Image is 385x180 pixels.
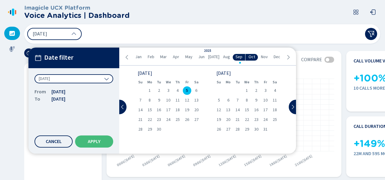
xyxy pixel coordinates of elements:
span: 20 [226,118,230,122]
svg: chevron-left [120,105,125,109]
svg: chevron-down [104,76,109,81]
span: 27 [226,127,230,132]
div: Mon Oct 20 2025 [224,115,233,124]
div: Tue Oct 07 2025 [233,96,242,105]
div: Fri Sep 19 2025 [182,106,192,114]
span: 26 [217,127,221,132]
div: Wed Sep 17 2025 [164,106,173,114]
span: 15 [148,108,152,112]
svg: dashboard-filled [9,30,15,36]
button: [DATE] [27,28,82,40]
div: Sun Sep 07 2025 [136,96,145,105]
span: 30 [157,127,161,132]
span: 7 [236,98,239,102]
div: Tue Sep 16 2025 [154,106,164,114]
div: Sun Oct 05 2025 [214,96,224,105]
svg: calendar [35,54,42,62]
span: 12 [217,108,221,112]
abbr: Sunday [217,80,221,84]
span: 5 [186,88,188,93]
span: 25 [176,118,180,122]
abbr: Thursday [254,80,258,84]
svg: chevron-left [125,55,130,60]
span: 29 [245,127,249,132]
span: 11 [176,98,180,102]
span: 18 [176,108,180,112]
div: Dashboard [4,27,20,40]
div: Sun Oct 12 2025 [214,106,224,114]
span: 2 [255,88,257,93]
span: Nov [261,55,268,59]
span: 4 [274,88,276,93]
span: 12 [185,98,189,102]
span: Sep [235,55,242,59]
span: [DATE] [39,76,50,82]
span: Date filter [44,54,74,62]
span: 30 [254,127,258,132]
abbr: Saturday [273,80,277,84]
span: 8 [149,98,151,102]
span: From [35,88,47,95]
div: Fri Sep 26 2025 [182,115,192,124]
div: Mon Sep 15 2025 [145,106,154,114]
span: 17 [166,108,170,112]
div: Wed Sep 10 2025 [164,96,173,105]
span: 23 [254,118,258,122]
span: 26 [185,118,189,122]
span: 3 [265,88,267,93]
span: 19 [217,118,221,122]
abbr: Monday [147,80,152,84]
div: Tue Oct 14 2025 [233,106,242,114]
svg: chevron-right [286,55,291,60]
span: May [185,55,192,59]
div: Thu Oct 02 2025 [252,86,261,95]
div: Recordings [4,42,20,56]
div: Fri Sep 12 2025 [182,96,192,105]
svg: chevron-right [290,105,295,109]
div: Mon Oct 13 2025 [224,106,233,114]
svg: funnel-disabled [367,30,375,38]
div: Wed Sep 03 2025 [164,86,173,95]
div: Fri Sep 05 2025 [182,86,192,95]
div: Thu Sep 11 2025 [173,96,183,105]
abbr: Friday [264,80,267,84]
div: Thu Sep 25 2025 [173,115,183,124]
span: 13 [194,98,199,102]
span: 1 [246,88,248,93]
div: Mon Sep 08 2025 [145,96,154,105]
span: 28 [235,127,240,132]
div: [DATE] [216,71,278,75]
div: [DATE] [138,71,199,75]
span: 9 [255,98,257,102]
span: To [35,95,47,103]
abbr: Tuesday [157,80,161,84]
div: Wed Oct 29 2025 [242,125,252,134]
div: Thu Sep 18 2025 [173,106,183,114]
span: 21 [138,118,143,122]
span: 5 [218,98,220,102]
div: Wed Oct 15 2025 [242,106,252,114]
span: [DATE] [51,88,65,95]
span: 3 [167,88,169,93]
div: Tue Sep 30 2025 [154,125,164,134]
div: Wed Sep 24 2025 [164,115,173,124]
span: 9 [158,98,160,102]
span: Jan [135,55,142,59]
span: Jun [198,55,205,59]
abbr: Monday [226,80,231,84]
span: 15 [245,108,249,112]
span: 11 [273,98,277,102]
span: 22 [245,118,249,122]
span: 10 [263,98,268,102]
span: Dec [274,55,280,59]
div: Thu Oct 23 2025 [252,115,261,124]
h2: Voice Analytics | Dashboard [24,11,130,20]
div: Tue Oct 28 2025 [233,125,242,134]
div: Mon Sep 01 2025 [145,86,154,95]
span: 29 [148,127,152,132]
span: 18 [273,108,277,112]
div: Sun Sep 14 2025 [136,106,145,114]
div: Sat Oct 04 2025 [270,86,280,95]
span: 31 [263,127,268,132]
span: Cancel [46,139,62,144]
